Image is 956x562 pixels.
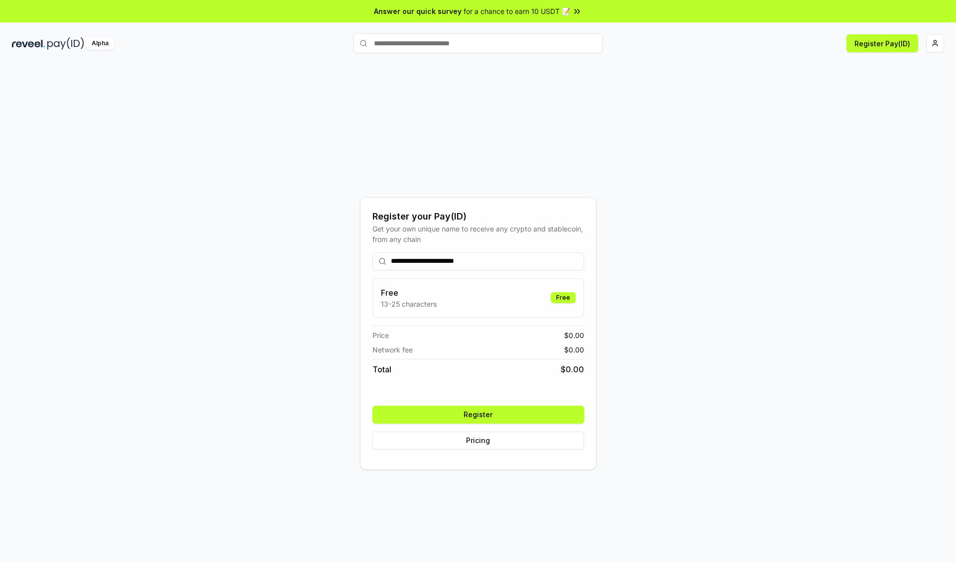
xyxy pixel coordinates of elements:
[12,37,45,50] img: reveel_dark
[464,6,570,16] span: for a chance to earn 10 USDT 📝
[561,363,584,375] span: $ 0.00
[564,344,584,355] span: $ 0.00
[372,344,413,355] span: Network fee
[381,299,437,309] p: 13-25 characters
[846,34,918,52] button: Register Pay(ID)
[86,37,114,50] div: Alpha
[372,330,389,340] span: Price
[372,432,584,450] button: Pricing
[372,406,584,424] button: Register
[551,292,576,303] div: Free
[372,363,391,375] span: Total
[564,330,584,340] span: $ 0.00
[47,37,84,50] img: pay_id
[372,224,584,244] div: Get your own unique name to receive any crypto and stablecoin, from any chain
[374,6,462,16] span: Answer our quick survey
[372,210,584,224] div: Register your Pay(ID)
[381,287,437,299] h3: Free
